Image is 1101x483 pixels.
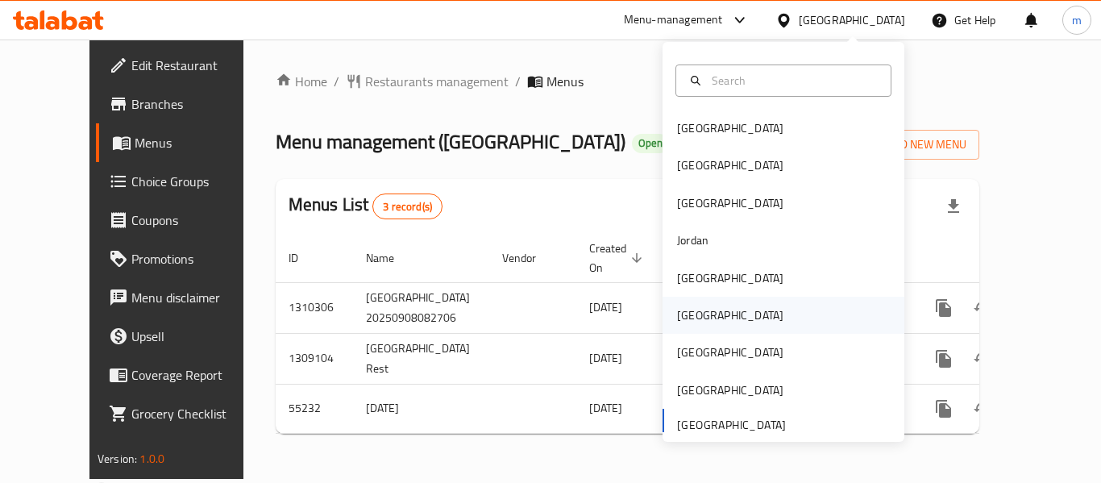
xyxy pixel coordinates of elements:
[276,123,625,160] span: Menu management ( [GEOGRAPHIC_DATA] )
[705,72,881,90] input: Search
[912,234,1092,283] th: Actions
[924,389,963,428] button: more
[546,72,584,91] span: Menus
[372,194,442,219] div: Total records count
[632,134,669,153] div: Open
[1072,11,1082,29] span: m
[353,384,489,433] td: [DATE]
[96,46,273,85] a: Edit Restaurant
[96,201,273,239] a: Coupons
[96,317,273,356] a: Upsell
[677,194,783,212] div: [GEOGRAPHIC_DATA]
[289,248,319,268] span: ID
[624,10,723,30] div: Menu-management
[677,156,783,174] div: [GEOGRAPHIC_DATA]
[276,282,353,333] td: 1310306
[963,289,1002,327] button: Change Status
[96,123,273,162] a: Menus
[854,130,979,160] button: Add New Menu
[677,344,783,361] div: [GEOGRAPHIC_DATA]
[96,162,273,201] a: Choice Groups
[867,135,966,155] span: Add New Menu
[677,381,783,399] div: [GEOGRAPHIC_DATA]
[276,384,353,433] td: 55232
[963,389,1002,428] button: Change Status
[589,398,622,418] span: [DATE]
[366,248,415,268] span: Name
[135,133,260,152] span: Menus
[289,193,442,219] h2: Menus List
[799,11,905,29] div: [GEOGRAPHIC_DATA]
[131,365,260,385] span: Coverage Report
[346,72,509,91] a: Restaurants management
[353,333,489,384] td: [GEOGRAPHIC_DATA] Rest
[131,94,260,114] span: Branches
[96,278,273,317] a: Menu disclaimer
[502,248,557,268] span: Vendor
[963,339,1002,378] button: Change Status
[589,239,647,277] span: Created On
[276,72,327,91] a: Home
[589,297,622,318] span: [DATE]
[365,72,509,91] span: Restaurants management
[276,333,353,384] td: 1309104
[131,327,260,346] span: Upsell
[677,306,783,324] div: [GEOGRAPHIC_DATA]
[677,231,708,249] div: Jordan
[934,187,973,226] div: Export file
[131,172,260,191] span: Choice Groups
[924,339,963,378] button: more
[677,119,783,137] div: [GEOGRAPHIC_DATA]
[131,288,260,307] span: Menu disclaimer
[131,210,260,230] span: Coupons
[96,356,273,394] a: Coverage Report
[98,448,137,469] span: Version:
[373,199,442,214] span: 3 record(s)
[131,404,260,423] span: Grocery Checklist
[589,348,622,368] span: [DATE]
[131,249,260,269] span: Promotions
[515,72,521,91] li: /
[96,394,273,433] a: Grocery Checklist
[353,282,489,333] td: [GEOGRAPHIC_DATA] 20250908082706
[96,85,273,123] a: Branches
[96,239,273,278] a: Promotions
[334,72,339,91] li: /
[139,448,164,469] span: 1.0.0
[924,289,963,327] button: more
[632,136,669,150] span: Open
[276,234,1092,434] table: enhanced table
[677,269,783,287] div: [GEOGRAPHIC_DATA]
[276,72,979,91] nav: breadcrumb
[131,56,260,75] span: Edit Restaurant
